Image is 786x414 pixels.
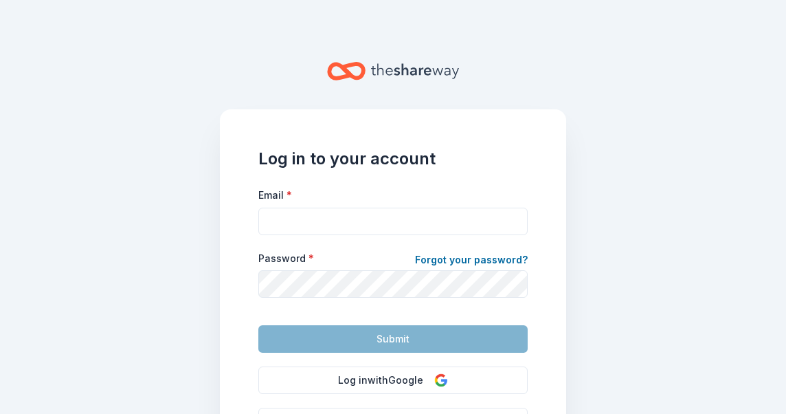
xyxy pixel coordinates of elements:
a: Home [327,55,459,87]
img: Google Logo [434,373,448,387]
label: Email [258,188,292,202]
a: Forgot your password? [415,252,528,271]
button: Log inwithGoogle [258,367,528,394]
label: Password [258,252,314,265]
h1: Log in to your account [258,148,528,170]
